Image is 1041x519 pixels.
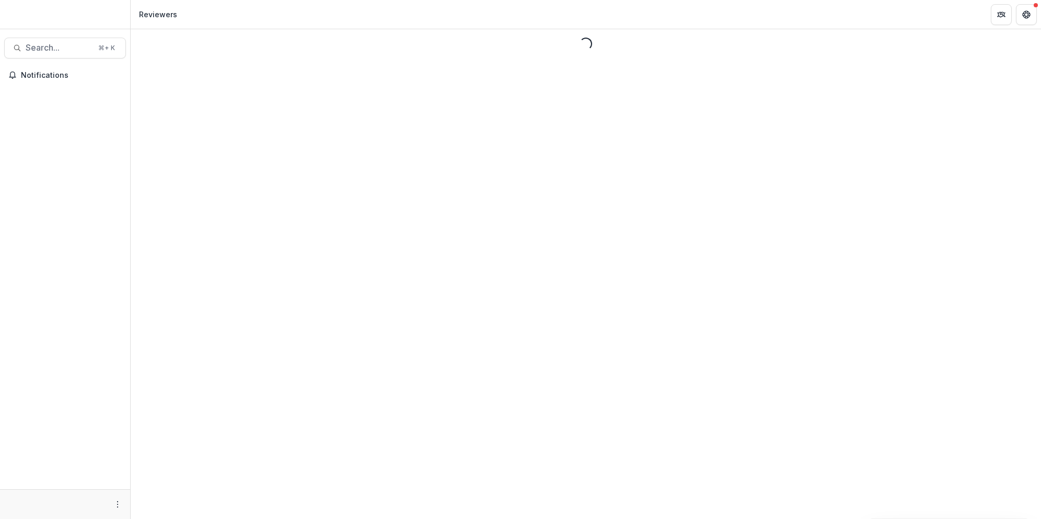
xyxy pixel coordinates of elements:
button: Partners [991,4,1012,25]
button: Get Help [1016,4,1037,25]
div: Reviewers [139,9,177,20]
span: Notifications [21,71,122,80]
button: Notifications [4,67,126,84]
nav: breadcrumb [135,7,181,22]
span: Search... [26,43,92,53]
button: More [111,498,124,511]
div: ⌘ + K [96,42,117,54]
button: Search... [4,38,126,58]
